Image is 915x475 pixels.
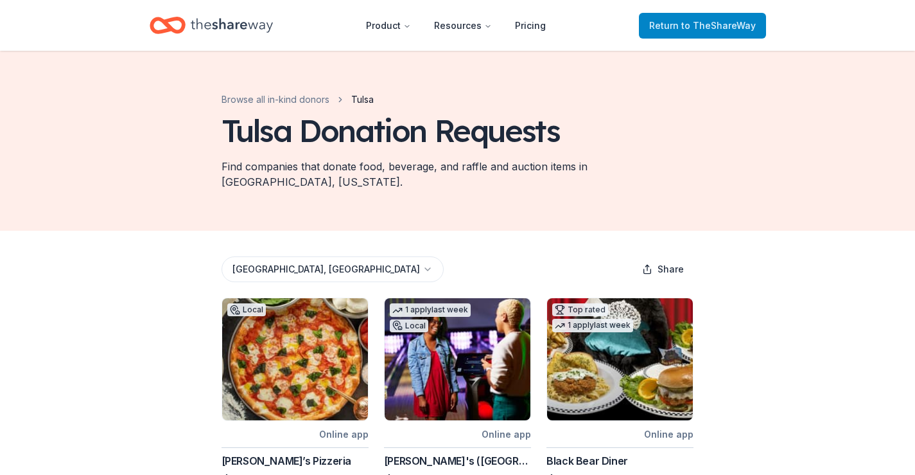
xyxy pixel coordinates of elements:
[222,92,329,107] a: Browse all in-kind donors
[546,453,628,469] div: Black Bear Diner
[681,20,756,31] span: to TheShareWay
[639,13,766,39] a: Returnto TheShareWay
[424,13,502,39] button: Resources
[351,92,374,107] span: Tulsa
[547,298,693,420] img: Image for Black Bear Diner
[356,10,556,40] nav: Main
[552,303,608,316] div: Top rated
[658,262,684,277] span: Share
[390,319,428,332] div: Local
[482,426,531,442] div: Online app
[385,298,530,420] img: Image for Andy B's (Tulsa)
[644,426,693,442] div: Online app
[222,92,374,107] nav: breadcrumb
[319,426,369,442] div: Online app
[505,13,556,39] a: Pricing
[649,18,756,33] span: Return
[384,453,531,469] div: [PERSON_NAME]'s ([GEOGRAPHIC_DATA])
[632,256,694,282] button: Share
[390,303,471,317] div: 1 apply last week
[552,319,633,332] div: 1 apply last week
[150,10,273,40] a: Home
[227,303,266,316] div: Local
[222,112,560,148] div: Tulsa Donation Requests
[222,298,368,420] img: Image for Andolini’s Pizzeria
[222,453,351,469] div: [PERSON_NAME]’s Pizzeria
[356,13,421,39] button: Product
[222,159,694,190] div: Find companies that donate food, beverage, and raffle and auction items in [GEOGRAPHIC_DATA], [US...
